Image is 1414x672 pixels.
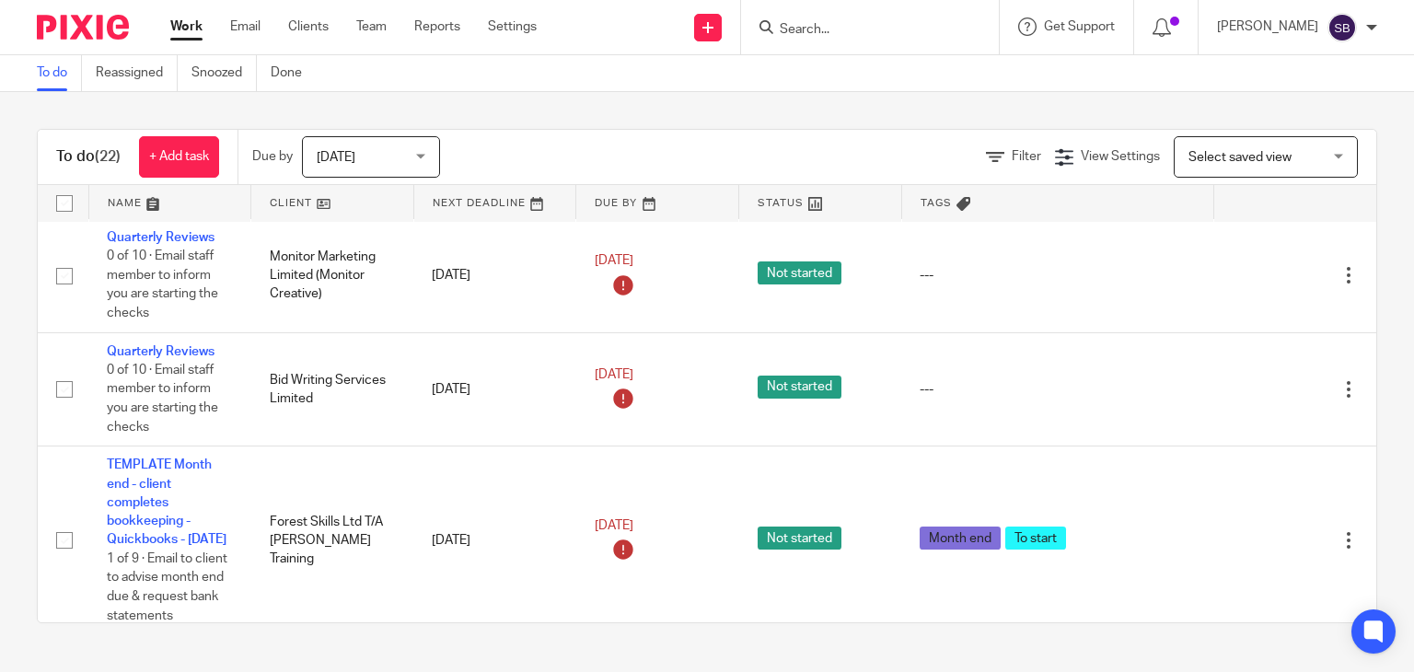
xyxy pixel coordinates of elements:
td: Monitor Marketing Limited (Monitor Creative) [251,218,414,332]
td: [DATE] [413,446,576,635]
p: [PERSON_NAME] [1217,17,1318,36]
h1: To do [56,147,121,167]
span: Tags [921,198,952,208]
span: [DATE] [595,254,633,267]
span: Filter [1012,150,1041,163]
div: --- [920,380,1195,399]
span: 1 of 9 · Email to client to advise month end due & request bank statements [107,552,227,622]
p: Due by [252,147,293,166]
span: [DATE] [595,368,633,381]
td: [DATE] [413,218,576,332]
a: Email [230,17,261,36]
span: View Settings [1081,150,1160,163]
img: svg%3E [1327,13,1357,42]
span: To start [1005,527,1066,550]
input: Search [778,22,944,39]
img: Pixie [37,15,129,40]
span: [DATE] [317,151,355,164]
span: Not started [758,527,841,550]
a: Settings [488,17,537,36]
td: Bid Writing Services Limited [251,332,414,446]
a: + Add task [139,136,219,178]
span: [DATE] [595,519,633,532]
td: Forest Skills Ltd T/A [PERSON_NAME] Training [251,446,414,635]
div: --- [920,266,1195,284]
a: Clients [288,17,329,36]
span: (22) [95,149,121,164]
td: [DATE] [413,332,576,446]
a: Done [271,55,316,91]
a: Reports [414,17,460,36]
a: TEMPLATE Month end - client completes bookkeeping - Quickbooks - [DATE] [107,458,226,546]
a: Snoozed [191,55,257,91]
a: Team [356,17,387,36]
a: Reassigned [96,55,178,91]
span: Select saved view [1188,151,1292,164]
a: Quarterly Reviews [107,231,214,244]
a: Quarterly Reviews [107,345,214,358]
span: 0 of 10 · Email staff member to inform you are starting the checks [107,364,218,434]
span: Month end [920,527,1001,550]
span: Not started [758,261,841,284]
a: Work [170,17,203,36]
span: 0 of 10 · Email staff member to inform you are starting the checks [107,250,218,320]
span: Not started [758,376,841,399]
span: Get Support [1044,20,1115,33]
a: To do [37,55,82,91]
